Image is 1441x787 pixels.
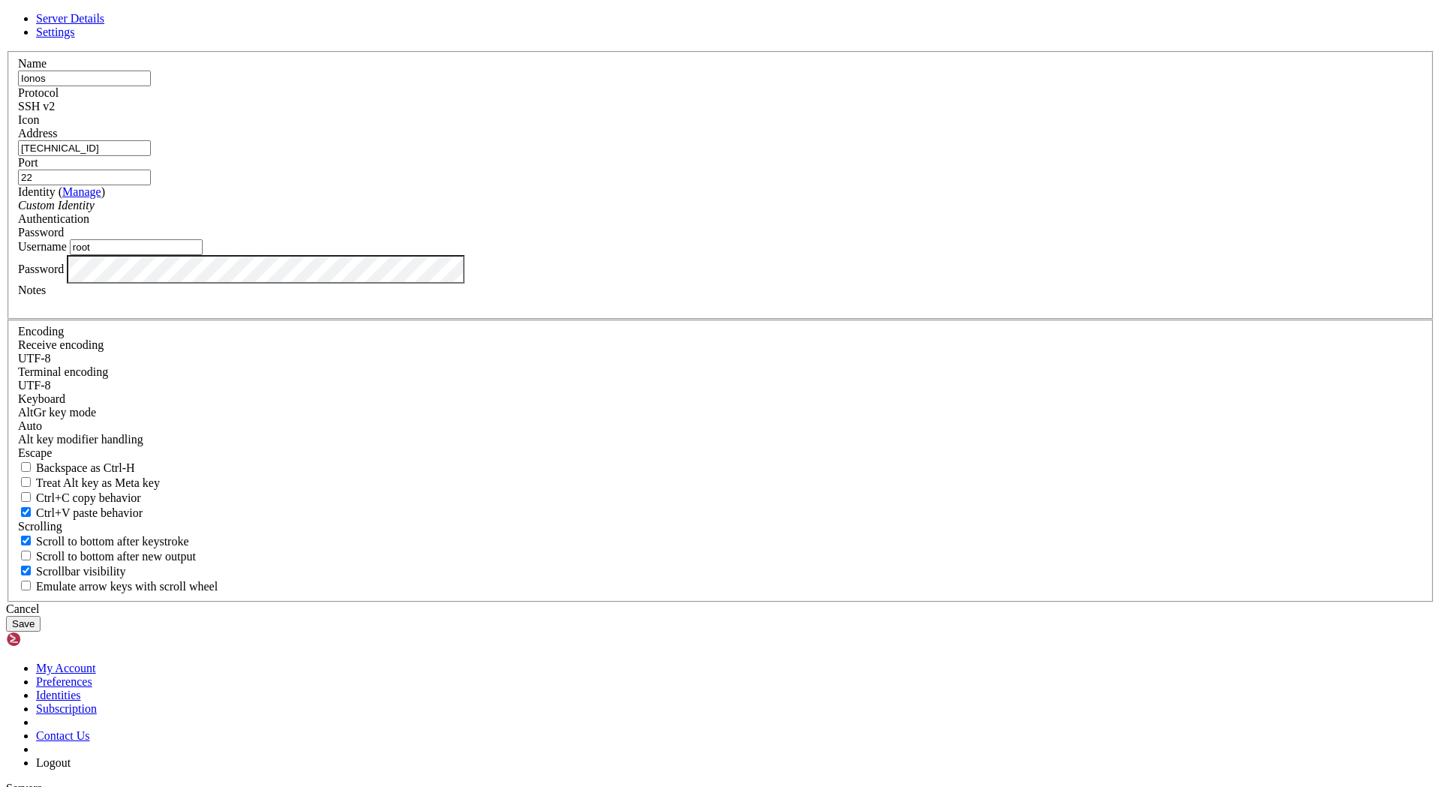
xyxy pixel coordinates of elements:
input: Login Username [70,239,203,255]
div: Escape [18,446,1423,460]
div: Auto [18,419,1423,433]
span: UTF-8 [18,352,51,365]
span: ( ) [59,185,105,198]
a: Settings [36,26,75,38]
span: Scroll to bottom after new output [36,550,196,563]
label: When using the alternative screen buffer, and DECCKM (Application Cursor Keys) is active, mouse w... [18,580,218,593]
label: Authentication [18,212,89,225]
input: Emulate arrow keys with scroll wheel [21,581,31,590]
label: Name [18,57,47,70]
label: Set the expected encoding for data received from the host. If the encodings do not match, visual ... [18,338,104,351]
label: Scrolling [18,520,62,533]
a: Logout [36,756,71,769]
label: Notes [18,284,46,296]
label: Whether the Alt key acts as a Meta key or as a distinct Alt key. [18,476,160,489]
label: The vertical scrollbar mode. [18,565,126,578]
label: Ctrl+V pastes if true, sends ^V to host if false. Ctrl+Shift+V sends ^V to host if true, pastes i... [18,506,143,519]
span: UTF-8 [18,379,51,392]
input: Treat Alt key as Meta key [21,477,31,487]
input: Ctrl+V paste behavior [21,507,31,517]
label: Username [18,240,67,253]
label: Scroll to bottom after new output. [18,550,196,563]
span: Ctrl+C copy behavior [36,491,141,504]
i: Custom Identity [18,199,95,212]
a: My Account [36,662,96,674]
label: Ctrl-C copies if true, send ^C to host if false. Ctrl-Shift-C sends ^C to host if true, copies if... [18,491,141,504]
label: Port [18,156,38,169]
input: Server Name [18,71,151,86]
label: Identity [18,185,105,198]
span: Treat Alt key as Meta key [36,476,160,489]
a: Preferences [36,675,92,688]
label: Set the expected encoding for data received from the host. If the encodings do not match, visual ... [18,406,96,419]
div: Password [18,226,1423,239]
span: Auto [18,419,42,432]
input: Scrollbar visibility [21,566,31,575]
a: Contact Us [36,729,90,742]
label: Icon [18,113,39,126]
div: UTF-8 [18,379,1423,392]
button: Save [6,616,41,632]
span: SSH v2 [18,100,55,113]
input: Scroll to bottom after keystroke [21,536,31,545]
div: SSH v2 [18,100,1423,113]
span: Password [18,226,64,239]
label: Encoding [18,325,64,338]
input: Backspace as Ctrl-H [21,462,31,472]
span: Escape [18,446,52,459]
label: Whether to scroll to the bottom on any keystroke. [18,535,189,548]
div: UTF-8 [18,352,1423,365]
a: Manage [62,185,101,198]
a: Identities [36,689,81,701]
label: The default terminal encoding. ISO-2022 enables character map translations (like graphics maps). ... [18,365,108,378]
label: Address [18,127,57,140]
span: Ctrl+V paste behavior [36,506,143,519]
input: Host Name or IP [18,140,151,156]
label: Password [18,262,64,275]
input: Scroll to bottom after new output [21,551,31,560]
label: Protocol [18,86,59,99]
label: Controls how the Alt key is handled. Escape: Send an ESC prefix. 8-Bit: Add 128 to the typed char... [18,433,143,446]
label: Keyboard [18,392,65,405]
span: Scrollbar visibility [36,565,126,578]
div: Cancel [6,602,1435,616]
a: Subscription [36,702,97,715]
a: Server Details [36,12,104,25]
input: Ctrl+C copy behavior [21,492,31,502]
span: Emulate arrow keys with scroll wheel [36,580,218,593]
img: Shellngn [6,632,92,647]
input: Port Number [18,170,151,185]
span: Backspace as Ctrl-H [36,461,135,474]
div: Custom Identity [18,199,1423,212]
span: Scroll to bottom after keystroke [36,535,189,548]
label: If true, the backspace should send BS ('\x08', aka ^H). Otherwise the backspace key should send '... [18,461,135,474]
